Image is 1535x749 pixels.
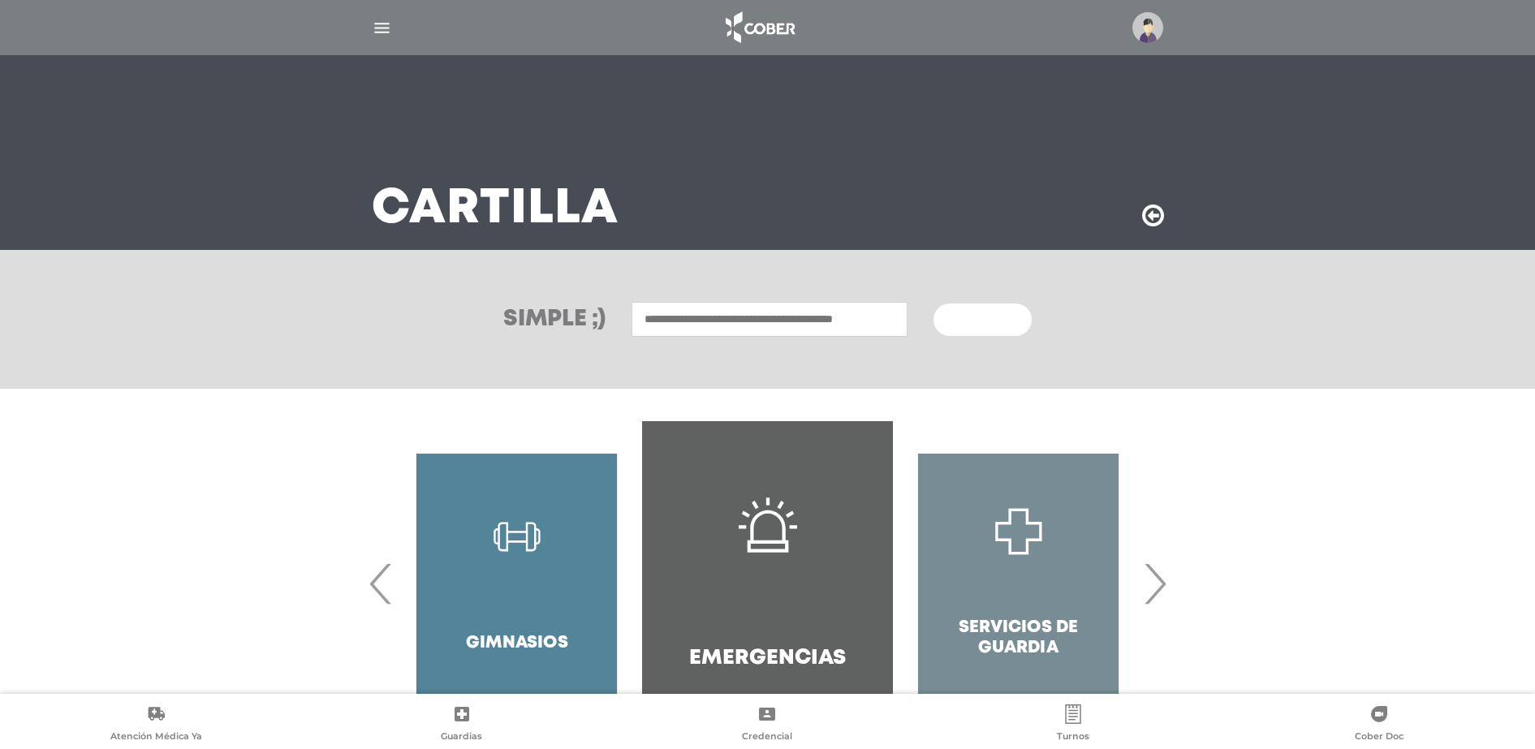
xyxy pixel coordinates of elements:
[372,188,619,230] h3: Cartilla
[365,540,397,627] span: Previous
[921,704,1227,746] a: Turnos
[3,704,309,746] a: Atención Médica Ya
[742,730,792,745] span: Credencial
[309,704,615,746] a: Guardias
[372,18,392,38] img: Cober_menu-lines-white.svg
[953,315,1000,326] span: Buscar
[1226,704,1532,746] a: Cober Doc
[934,303,1031,336] button: Buscar
[1355,730,1403,745] span: Cober Doc
[717,8,802,47] img: logo_cober_home-white.png
[642,421,893,746] a: Emergencias
[441,730,482,745] span: Guardias
[1139,540,1171,627] span: Next
[1057,730,1089,745] span: Turnos
[503,308,606,331] h3: Simple ;)
[1132,12,1163,43] img: profile-placeholder.svg
[110,730,202,745] span: Atención Médica Ya
[689,646,846,671] h4: Emergencias
[614,704,921,746] a: Credencial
